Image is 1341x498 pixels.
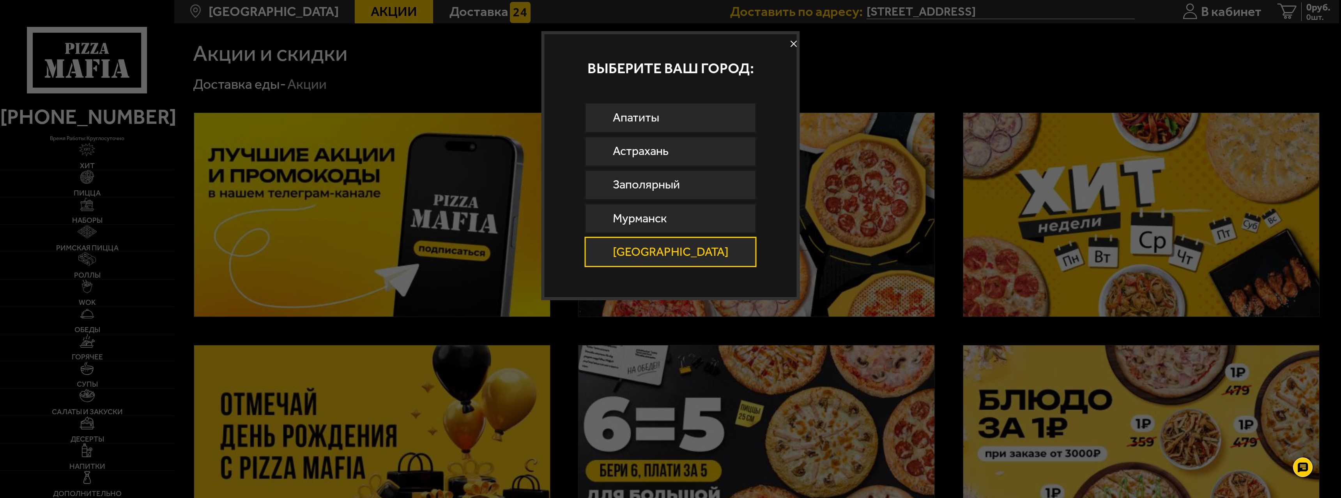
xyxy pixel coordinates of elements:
[585,136,757,167] a: Астрахань
[585,170,757,200] a: Заполярный
[585,102,757,133] a: Апатиты
[585,237,757,267] a: [GEOGRAPHIC_DATA]
[545,61,797,76] p: Выберите ваш город:
[585,203,757,234] a: Мурманск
